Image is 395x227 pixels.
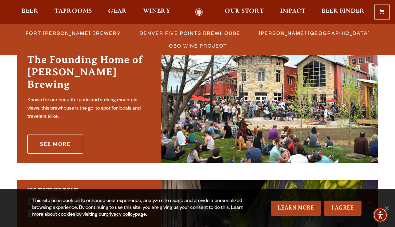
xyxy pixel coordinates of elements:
a: Denver Five Points Brewhouse [135,28,244,38]
a: Taprooms [50,8,96,16]
h3: The Founding Home of [PERSON_NAME] Brewing [27,53,151,94]
a: privacy policy [106,212,135,218]
a: Beer Finder [317,8,369,16]
span: Beer [22,9,38,14]
span: Our Story [225,9,264,14]
span: Gear [108,9,127,14]
a: [PERSON_NAME] [GEOGRAPHIC_DATA] [255,28,373,38]
a: Gear [104,8,131,16]
a: Impact [276,8,310,16]
span: Winery [143,9,170,14]
p: Known for our beautiful patio and striking mountain views, this brewhouse is the go-to spot for l... [27,97,151,121]
a: Fort [PERSON_NAME] Brewery [22,28,124,38]
span: OBC Wine Project [169,41,227,51]
span: Impact [280,9,305,14]
span: Beer Finder [321,9,365,14]
a: Beer [17,8,43,16]
a: OBC Wine Project [165,41,231,51]
a: I Agree [324,201,361,216]
a: Our Story [220,8,268,16]
h2: Five Points Brewhouse [27,187,151,195]
span: Denver Five Points Brewhouse [140,28,240,38]
a: See More [27,135,83,154]
a: Learn More [271,201,321,216]
img: Fort Collins Brewery & Taproom' [161,36,378,163]
a: Odell Home [186,8,212,16]
span: [PERSON_NAME] [GEOGRAPHIC_DATA] [259,28,370,38]
div: Accessibility Menu [373,207,388,223]
a: Winery [139,8,175,16]
span: Taprooms [54,9,92,14]
span: Fort [PERSON_NAME] Brewery [26,28,121,38]
div: This site uses cookies to enhance user experience, analyze site usage and provide a personalized ... [32,198,249,218]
